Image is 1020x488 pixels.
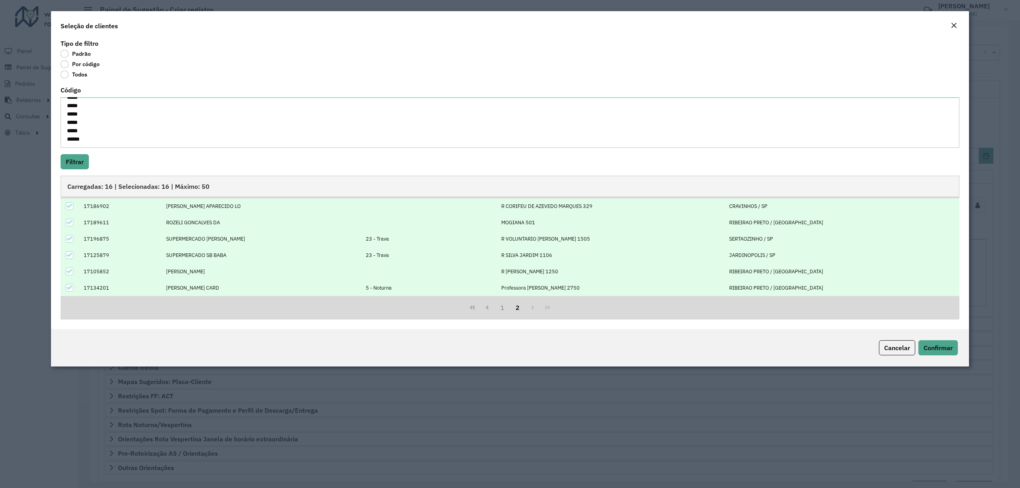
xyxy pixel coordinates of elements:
td: 17186902 [79,198,162,215]
td: 17196875 [79,231,162,247]
div: Carregadas: 16 | Selecionadas: 16 | Máximo: 50 [61,176,959,196]
td: 17134201 [79,280,162,296]
td: SUPERMERCADO SB BABA [162,247,361,263]
em: Fechar [951,22,957,29]
button: Cancelar [879,340,915,355]
td: MOGIANA 501 [497,214,725,231]
td: 5 - Noturna [362,280,497,296]
span: Cancelar [884,344,910,352]
button: 2 [510,300,525,315]
span: Confirmar [924,344,953,352]
td: 17125879 [79,247,162,263]
td: 17189611 [79,214,162,231]
button: Close [948,21,959,31]
td: SERTAOZINHO / SP [725,231,959,247]
td: [PERSON_NAME] [162,263,361,280]
td: R SILVA JARDIM 1106 [497,247,725,263]
td: R CORIFEU DE AZEVEDO MARQUES 329 [497,198,725,215]
button: Filtrar [61,154,89,169]
label: Código [61,85,81,95]
td: JARDINOPOLIS / SP [725,247,959,263]
td: R VOLUNTARIO [PERSON_NAME] 1505 [497,231,725,247]
td: 23 - Trava [362,247,497,263]
td: R [PERSON_NAME] 1250 [497,263,725,280]
td: 17105852 [79,263,162,280]
td: RIBEIRAO PRETO / [GEOGRAPHIC_DATA] [725,263,959,280]
h4: Seleção de clientes [61,21,118,31]
button: Confirmar [918,340,958,355]
td: RIBEIRAO PRETO / [GEOGRAPHIC_DATA] [725,214,959,231]
td: RIBEIRAO PRETO / [GEOGRAPHIC_DATA] [725,280,959,296]
label: Por código [61,60,100,68]
td: [PERSON_NAME] APARECIDO LO [162,198,361,215]
td: SUPERMERCADO [PERSON_NAME] [162,231,361,247]
button: First Page [465,300,480,315]
label: Todos [61,71,87,78]
label: Tipo de filtro [61,39,98,48]
label: Padrão [61,50,91,58]
td: [PERSON_NAME] CARD [162,280,361,296]
td: 23 - Trava [362,231,497,247]
button: 1 [495,300,510,315]
button: Previous Page [480,300,495,315]
td: ROZELI GONCALVES DA [162,214,361,231]
td: Professora [PERSON_NAME] 2750 [497,280,725,296]
td: CRAVINHOS / SP [725,198,959,215]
